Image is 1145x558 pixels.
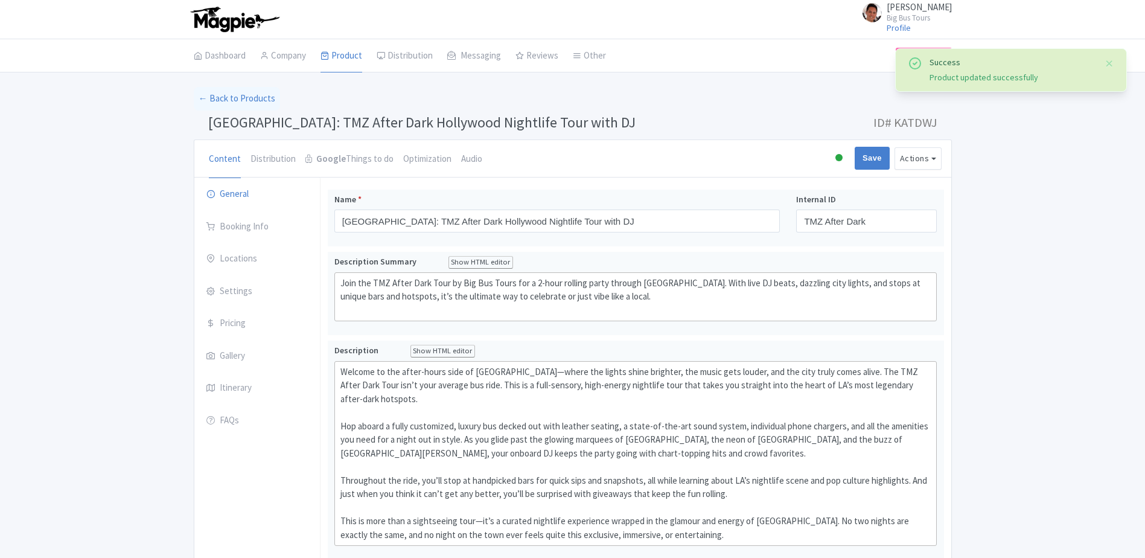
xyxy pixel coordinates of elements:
[873,111,937,135] span: ID# KATDWJ
[194,242,320,276] a: Locations
[887,14,952,22] small: Big Bus Tours
[895,147,942,170] button: Actions
[887,22,911,33] a: Profile
[316,152,346,166] strong: Google
[796,194,836,205] span: Internal ID
[855,2,952,22] a: [PERSON_NAME] Big Bus Tours
[403,140,451,179] a: Optimization
[461,140,482,179] a: Audio
[863,3,882,22] img: ww8ahpxye42srrrugrao.jpg
[194,178,320,211] a: General
[305,140,394,179] a: GoogleThings to do
[377,39,433,73] a: Distribution
[194,307,320,341] a: Pricing
[194,87,280,111] a: ← Back to Products
[930,56,1095,69] div: Success
[188,6,281,33] img: logo-ab69f6fb50320c5b225c76a69d11143b.png
[410,345,476,358] div: Show HTML editor
[321,39,362,73] a: Product
[515,39,558,73] a: Reviews
[194,371,320,405] a: Itinerary
[208,113,636,132] span: [GEOGRAPHIC_DATA]: TMZ After Dark Hollywood Nightlife Tour with DJ
[194,404,320,438] a: FAQs
[930,71,1095,84] div: Product updated successfully
[447,39,501,73] a: Messaging
[334,194,356,205] span: Name
[573,39,606,73] a: Other
[855,147,890,170] input: Save
[194,339,320,373] a: Gallery
[833,149,845,168] div: Active
[334,256,418,267] span: Description Summary
[334,345,380,356] span: Description
[448,256,514,269] div: Show HTML editor
[194,210,320,244] a: Booking Info
[340,365,931,542] div: Welcome to the after-hours side of [GEOGRAPHIC_DATA]—where the lights shine brighter, the music g...
[194,275,320,309] a: Settings
[340,277,931,318] div: Join the TMZ After Dark Tour by Big Bus Tours for a 2-hour rolling party through [GEOGRAPHIC_DATA...
[896,48,951,63] a: Subscription
[1105,56,1114,71] button: Close
[250,140,296,179] a: Distribution
[887,1,952,13] span: [PERSON_NAME]
[260,39,306,73] a: Company
[209,140,241,179] a: Content
[194,39,246,73] a: Dashboard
